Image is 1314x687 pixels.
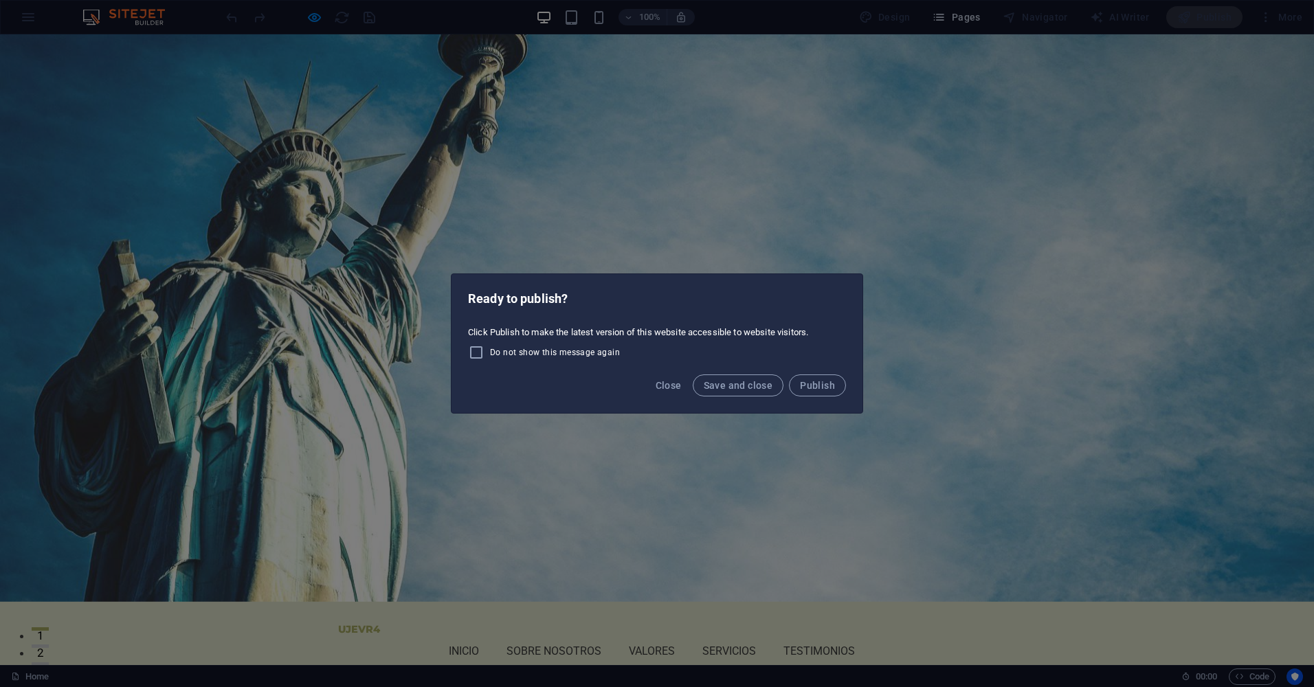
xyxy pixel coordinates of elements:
button: 3 [32,628,49,631]
span: Do not show this message again [490,347,620,358]
span: Publish [800,380,835,391]
h1: UJEVR4 [338,589,976,600]
a: Servicios [702,600,767,633]
a: Valores [629,600,686,633]
a: Sobre nosotros [506,600,612,633]
span: Save and close [704,380,773,391]
button: Publish [789,374,846,396]
button: Save and close [693,374,784,396]
button: Close [650,374,687,396]
a: Inicio [449,600,490,633]
button: 1 [32,593,49,596]
span: Close [656,380,682,391]
button: 2 [32,610,49,613]
div: Click Publish to make the latest version of this website accessible to website visitors. [452,321,862,366]
a: Testimonios [783,600,866,633]
h2: Ready to publish? [468,291,846,307]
